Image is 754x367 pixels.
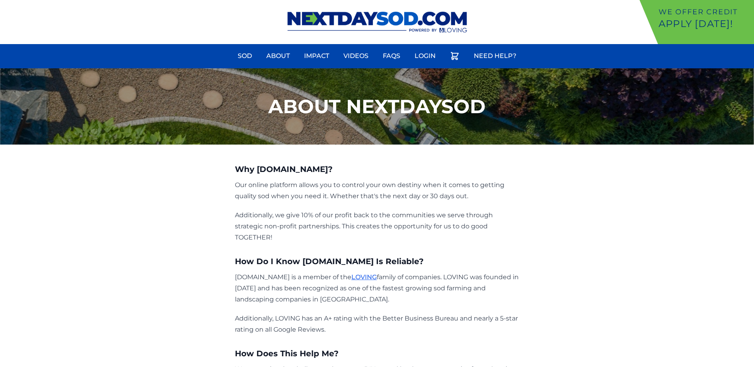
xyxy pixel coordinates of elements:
[410,46,440,66] a: Login
[299,46,334,66] a: Impact
[469,46,521,66] a: Need Help?
[235,164,519,175] h3: Why [DOMAIN_NAME]?
[659,17,751,30] p: Apply [DATE]!
[235,272,519,305] p: [DOMAIN_NAME] is a member of the family of companies. LOVING was founded in [DATE] and has been r...
[351,273,377,281] a: LOVING
[235,256,519,267] h3: How Do I Know [DOMAIN_NAME] Is Reliable?
[339,46,373,66] a: Videos
[235,313,519,335] p: Additionally, LOVING has an A+ rating with the Better Business Bureau and nearly a 5-star rating ...
[262,46,295,66] a: About
[659,6,751,17] p: We offer Credit
[235,210,519,243] p: Additionally, we give 10% of our profit back to the communities we serve through strategic non-pr...
[235,180,519,202] p: Our online platform allows you to control your own destiny when it comes to getting quality sod w...
[235,348,519,359] h3: How Does This Help Me?
[378,46,405,66] a: FAQs
[268,97,486,116] h1: About NextDaySod
[233,46,257,66] a: Sod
